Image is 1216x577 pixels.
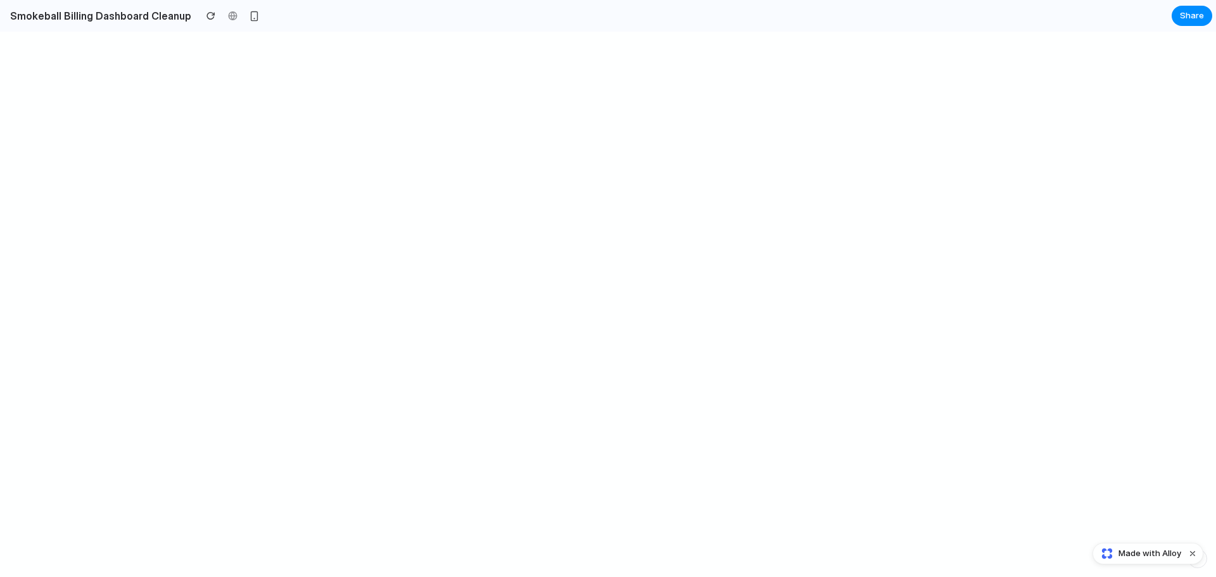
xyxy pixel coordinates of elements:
h2: Smokeball Billing Dashboard Cleanup [5,8,191,23]
a: Made with Alloy [1093,547,1182,560]
button: Dismiss watermark [1185,546,1200,561]
span: Made with Alloy [1118,547,1181,560]
button: Share [1172,6,1212,26]
span: Share [1180,10,1204,22]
